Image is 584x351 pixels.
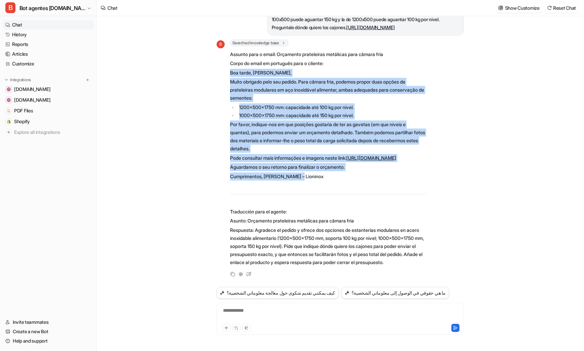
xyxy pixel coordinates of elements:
img: handwashbasin.com [7,87,11,91]
button: كيف يمكنني تقديم شكوى حول معالجة معلوماتي الشخصية؟ [217,287,339,299]
a: Chat [3,20,94,30]
img: PDF Files [7,109,11,113]
a: Explore all integrations [3,128,94,137]
div: Chat [107,4,118,11]
a: History [3,30,94,39]
span: B [5,2,15,13]
p: Integrations [10,77,31,83]
a: Articles [3,49,94,59]
a: handwashbasin.com[DOMAIN_NAME] [3,85,94,94]
p: Boa tarde, [PERSON_NAME], [230,69,426,77]
button: ما هي حقوقي في الوصول إلى معلوماتي الشخصية؟ [342,287,449,299]
p: Traducción para el agente: [230,208,426,216]
button: Reset Chat [545,3,579,13]
a: www.lioninox.com[DOMAIN_NAME] [3,95,94,105]
p: Por favor, indique-nos em que posições gostaria de ter as gavetas (em que níveis e quantas), para... [230,120,426,153]
img: menu_add.svg [85,78,90,82]
p: Muito obrigado pelo seu pedido. Para câmara fria, podemos propor duas opções de prateleiras modul... [230,78,426,102]
p: Indicale que tenemos la opción de 1200x500x1750 mm o 1000x500x1750 mm. La de 100x500 puede aguant... [272,7,459,32]
span: B [217,40,225,48]
p: Cumprimentos, [PERSON_NAME] – Lioninox [230,172,426,181]
p: Corpo do email em português para o cliente: [230,59,426,67]
img: expand menu [4,78,9,82]
p: Show Customize [505,4,540,11]
button: Show Customize [496,3,542,13]
p: Respuesta: Agradece el pedido y ofrece dos opciones de estanterías modulares en acero inoxidable ... [230,226,426,266]
span: [DOMAIN_NAME] [14,86,50,93]
span: Explore all integrations [14,127,91,138]
li: 1000x500x1750 mm: capacidade até 150 kg por nível. [237,111,426,119]
p: Asunto: Orçamento prateleiras metálicas para câmara fria [230,217,426,225]
a: Customize [3,59,94,68]
span: Bot agentes [DOMAIN_NAME] [19,3,85,13]
p: Pode consultar mais informações e imagens neste link: [230,154,426,162]
a: Invite teammates [3,317,94,327]
p: Assunto para o email: Orçamento prateleiras metálicas para câmara fria [230,50,426,58]
img: customize [498,5,503,10]
img: explore all integrations [5,129,12,136]
span: Searched knowledge base [230,40,288,46]
span: Shopify [14,118,30,125]
a: ShopifyShopify [3,117,94,126]
a: Help and support [3,336,94,346]
p: Aguardamos o seu retorno para finalizar o orçamento. [230,163,426,171]
img: reset [547,5,552,10]
li: 1200x500x1750 mm: capacidade até 100 kg por nível. [237,103,426,111]
a: PDF FilesPDF Files [3,106,94,115]
span: PDF Files [14,107,33,114]
a: [URL][DOMAIN_NAME] [346,24,395,30]
a: Reports [3,40,94,49]
img: www.lioninox.com [7,98,11,102]
a: [URL][DOMAIN_NAME] [346,155,396,161]
img: Shopify [7,119,11,123]
button: Integrations [3,77,33,83]
a: Create a new Bot [3,327,94,336]
span: [DOMAIN_NAME] [14,97,50,103]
